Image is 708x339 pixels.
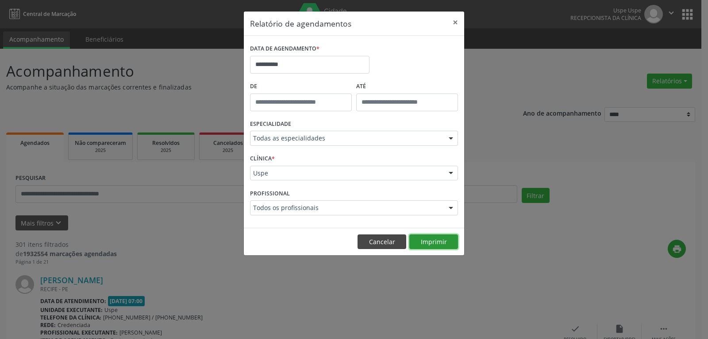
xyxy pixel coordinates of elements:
label: CLÍNICA [250,152,275,166]
label: De [250,80,352,94]
span: Todos os profissionais [253,203,440,212]
span: Todas as especialidades [253,134,440,143]
span: Uspe [253,169,440,178]
label: DATA DE AGENDAMENTO [250,42,319,56]
button: Imprimir [409,234,458,249]
button: Close [446,12,464,33]
button: Cancelar [358,234,406,249]
label: PROFISSIONAL [250,187,290,200]
label: ATÉ [356,80,458,94]
label: ESPECIALIDADE [250,117,291,131]
h5: Relatório de agendamentos [250,18,351,29]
